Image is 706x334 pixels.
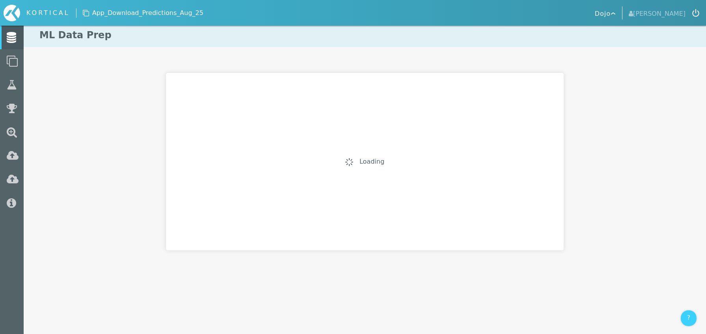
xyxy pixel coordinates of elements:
[4,5,76,21] div: Home
[353,157,384,166] p: Loading
[4,5,20,21] img: icon-kortical.svg
[692,9,699,17] img: icon-logout.svg
[4,5,76,21] a: KORTICAL
[24,24,706,47] h1: ML Data Prep
[629,7,686,19] span: [PERSON_NAME]
[590,6,622,20] button: Dojo
[611,12,616,16] img: icon-arrow--selector--white.svg
[26,8,70,18] div: KORTICAL
[681,310,697,326] div: ?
